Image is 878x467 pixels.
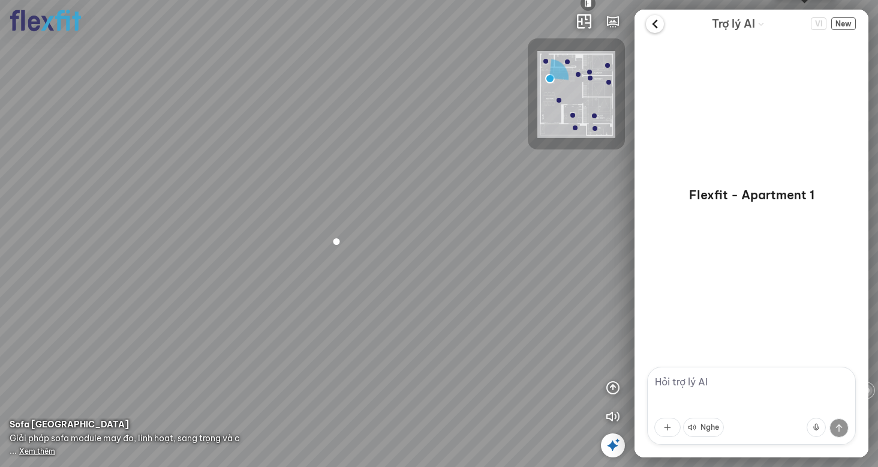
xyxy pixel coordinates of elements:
img: logo [10,10,82,32]
span: Trợ lý AI [712,16,755,32]
div: AI Guide options [712,14,765,33]
button: New Chat [831,17,856,30]
span: ... [10,445,55,456]
span: VI [811,17,826,30]
span: New [831,17,856,30]
img: Flexfit_Apt1_M__JKL4XAWR2ATG.png [537,51,615,138]
button: Nghe [683,418,724,437]
p: Flexfit - Apartment 1 [689,187,814,203]
span: Xem thêm [19,447,55,456]
button: Change language [811,17,826,30]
